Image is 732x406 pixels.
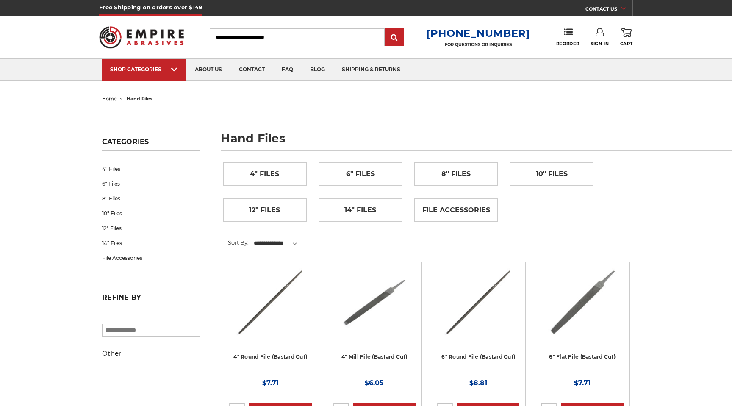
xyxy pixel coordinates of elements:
h5: Categories [102,138,200,151]
div: SHOP CATEGORIES [110,66,178,72]
a: 8" Files [102,191,200,206]
a: 10" Files [102,206,200,221]
h5: Other [102,348,200,359]
span: Sign In [591,41,609,47]
a: 6" Round File (Bastard Cut) [441,353,515,360]
span: 6" Files [346,167,375,181]
span: 14" Files [344,203,376,217]
a: 4" Files [223,162,306,186]
a: about us [186,59,230,81]
a: Reorder [556,28,579,46]
a: 4" Round File (Bastard Cut) [233,353,307,360]
a: 14" Files [319,198,402,222]
a: 14" Files [102,236,200,250]
span: 4" Files [250,167,279,181]
span: $7.71 [574,379,591,387]
label: Sort By: [223,236,249,249]
a: contact [230,59,273,81]
span: hand files [127,96,152,102]
a: 10" Files [510,162,593,186]
a: 6" Files [319,162,402,186]
span: Cart [620,41,633,47]
a: 6" Files [102,176,200,191]
a: faq [273,59,302,81]
span: File Accessories [422,203,490,217]
select: Sort By: [252,237,302,250]
a: home [102,96,117,102]
span: 12" Files [249,203,280,217]
span: $6.05 [365,379,384,387]
a: CONTACT US [585,4,632,16]
img: 4 Inch Round File Bastard Cut, Double Cut [236,268,305,336]
a: 4 Inch Round File Bastard Cut, Double Cut [229,268,311,350]
a: 8" Files [415,162,498,186]
a: 4" Files [102,161,200,176]
span: $7.71 [262,379,279,387]
a: shipping & returns [333,59,409,81]
a: 12" Files [102,221,200,236]
input: Submit [386,29,403,46]
p: FOR QUESTIONS OR INQUIRIES [426,42,530,47]
a: 6" Flat Bastard File [541,268,623,350]
a: 6 Inch Round File Bastard Cut, Double Cut [437,268,519,350]
a: 12" Files [223,198,306,222]
img: Empire Abrasives [99,21,184,54]
span: 8" Files [441,167,471,181]
a: 4" Mill File Bastard Cut [333,268,416,350]
a: File Accessories [102,250,200,265]
a: File Accessories [415,198,498,222]
a: Cart [620,28,633,47]
a: 4" Mill File (Bastard Cut) [341,353,408,360]
a: 6" Flat File (Bastard Cut) [549,353,616,360]
img: 4" Mill File Bastard Cut [341,268,408,336]
a: blog [302,59,333,81]
img: 6 Inch Round File Bastard Cut, Double Cut [444,268,513,336]
img: 6" Flat Bastard File [548,268,617,336]
span: 10" Files [536,167,568,181]
span: $8.81 [469,379,487,387]
a: [PHONE_NUMBER] [426,27,530,39]
h5: Refine by [102,293,200,306]
span: Reorder [556,41,579,47]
